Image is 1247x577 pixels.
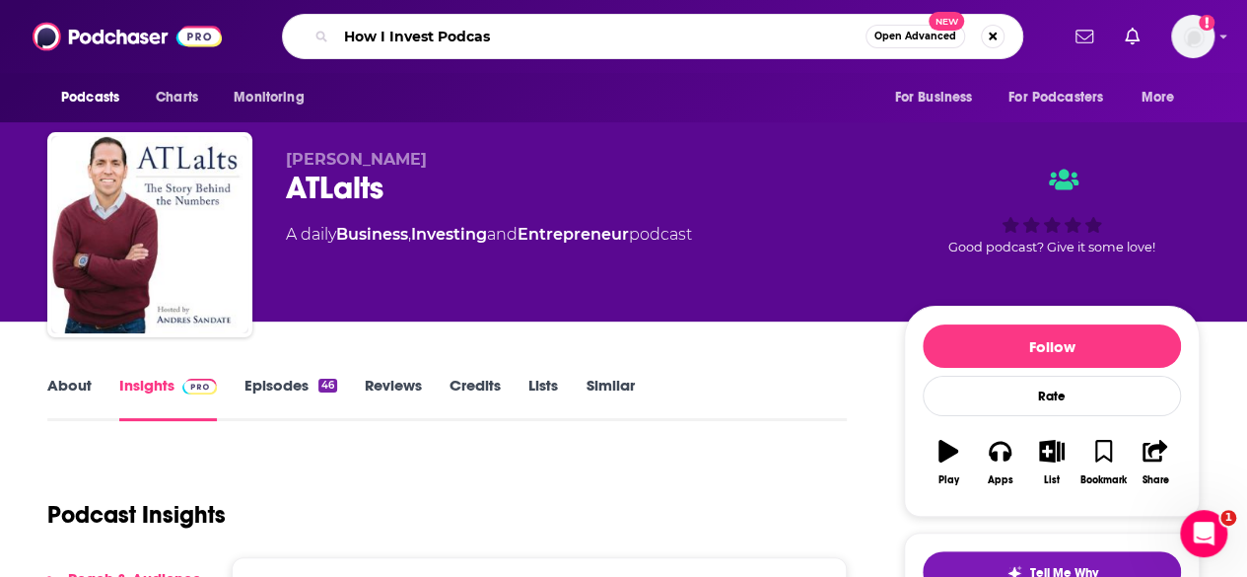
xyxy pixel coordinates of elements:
[1199,15,1214,31] svg: Add a profile image
[586,376,634,421] a: Similar
[286,150,427,169] span: [PERSON_NAME]
[336,21,866,52] input: Search podcasts, credits, & more...
[282,14,1023,59] div: Search podcasts, credits, & more...
[47,376,92,421] a: About
[119,376,217,421] a: InsightsPodchaser Pro
[929,12,964,31] span: New
[51,136,248,333] img: ATLalts
[487,225,518,244] span: and
[244,376,337,421] a: Episodes46
[1128,79,1200,116] button: open menu
[220,79,329,116] button: open menu
[528,376,558,421] a: Lists
[318,379,337,393] div: 46
[1008,84,1103,111] span: For Podcasters
[1171,15,1214,58] span: Logged in as MattieVG
[923,427,974,498] button: Play
[1117,20,1147,53] a: Show notifications dropdown
[938,474,959,486] div: Play
[156,84,198,111] span: Charts
[408,225,411,244] span: ,
[1142,84,1175,111] span: More
[866,25,965,48] button: Open AdvancedNew
[894,84,972,111] span: For Business
[923,376,1181,416] div: Rate
[336,225,408,244] a: Business
[1077,427,1129,498] button: Bookmark
[1171,15,1214,58] button: Show profile menu
[365,376,422,421] a: Reviews
[450,376,501,421] a: Credits
[182,379,217,395] img: Podchaser Pro
[948,240,1155,254] span: Good podcast? Give it some love!
[234,84,304,111] span: Monitoring
[1171,15,1214,58] img: User Profile
[996,79,1132,116] button: open menu
[880,79,997,116] button: open menu
[143,79,210,116] a: Charts
[47,79,145,116] button: open menu
[974,427,1025,498] button: Apps
[904,150,1200,272] div: Good podcast? Give it some love!
[1068,20,1101,53] a: Show notifications dropdown
[874,32,956,41] span: Open Advanced
[1026,427,1077,498] button: List
[518,225,629,244] a: Entrepreneur
[411,225,487,244] a: Investing
[988,474,1013,486] div: Apps
[1044,474,1060,486] div: List
[1220,510,1236,526] span: 1
[61,84,119,111] span: Podcasts
[1130,427,1181,498] button: Share
[1142,474,1168,486] div: Share
[923,325,1181,368] button: Follow
[1080,474,1127,486] div: Bookmark
[286,223,692,247] div: A daily podcast
[33,18,222,55] img: Podchaser - Follow, Share and Rate Podcasts
[1180,510,1227,557] iframe: Intercom live chat
[47,500,226,530] h1: Podcast Insights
